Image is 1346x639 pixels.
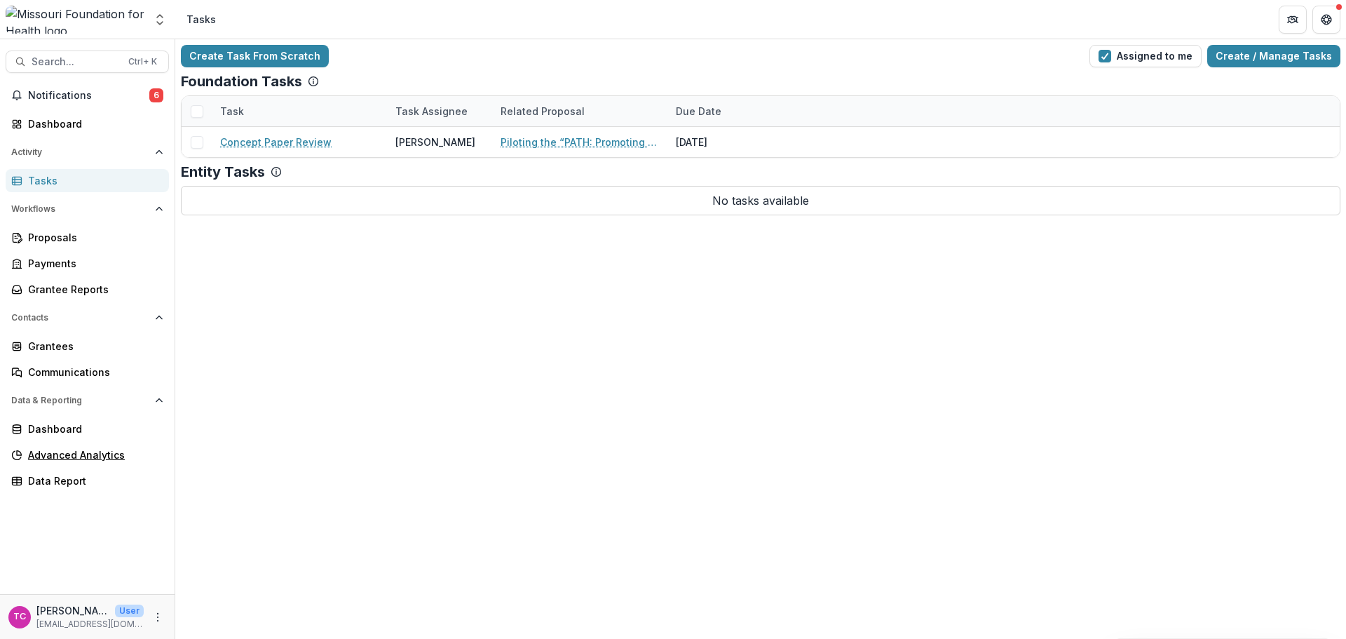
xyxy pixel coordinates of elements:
span: 6 [149,88,163,102]
div: Task Assignee [387,104,476,119]
div: Task [212,96,387,126]
div: Task [212,104,252,119]
div: Dashboard [28,116,158,131]
p: [PERSON_NAME] [36,603,109,618]
div: Related Proposal [492,96,667,126]
span: Search... [32,56,120,68]
img: Missouri Foundation for Health logo [6,6,144,34]
div: Grantee Reports [28,282,158,297]
a: Piloting the “PATH: Promoting Access To Health” Program [501,135,659,149]
div: Tasks [186,12,216,27]
span: Workflows [11,204,149,214]
div: Task Assignee [387,96,492,126]
button: Open entity switcher [150,6,170,34]
button: Assigned to me [1089,45,1202,67]
a: Advanced Analytics [6,443,169,466]
a: Proposals [6,226,169,249]
button: Partners [1279,6,1307,34]
a: Create / Manage Tasks [1207,45,1340,67]
button: More [149,609,166,626]
button: Notifications6 [6,84,169,107]
p: Entity Tasks [181,163,265,180]
div: Related Proposal [492,104,593,119]
a: Data Report [6,469,169,492]
p: User [115,605,144,617]
span: Contacts [11,313,149,323]
div: [DATE] [667,127,773,157]
div: Grantees [28,339,158,354]
div: [PERSON_NAME] [395,135,475,149]
button: Search... [6,51,169,73]
a: Grantees [6,335,169,358]
div: Payments [28,256,158,271]
button: Open Contacts [6,307,169,329]
div: Proposals [28,230,158,245]
a: Grantee Reports [6,278,169,301]
div: Tasks [28,173,158,188]
a: Concept Paper Review [220,135,332,149]
div: Advanced Analytics [28,448,158,462]
span: Activity [11,147,149,157]
div: Ctrl + K [125,54,160,69]
a: Communications [6,361,169,384]
p: No tasks available [181,186,1340,215]
p: Foundation Tasks [181,73,302,90]
a: Dashboard [6,112,169,135]
span: Notifications [28,90,149,102]
div: Due Date [667,96,773,126]
div: Communications [28,365,158,379]
a: Dashboard [6,417,169,440]
a: Create Task From Scratch [181,45,329,67]
a: Tasks [6,169,169,192]
a: Payments [6,252,169,275]
div: Dashboard [28,422,158,436]
div: Data Report [28,473,158,488]
button: Get Help [1312,6,1340,34]
button: Open Data & Reporting [6,389,169,412]
nav: breadcrumb [181,9,222,29]
p: [EMAIL_ADDRESS][DOMAIN_NAME] [36,618,144,631]
div: Tori Cope [13,612,26,621]
button: Open Workflows [6,198,169,220]
div: Due Date [667,104,730,119]
span: Data & Reporting [11,396,149,405]
button: Open Activity [6,141,169,163]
